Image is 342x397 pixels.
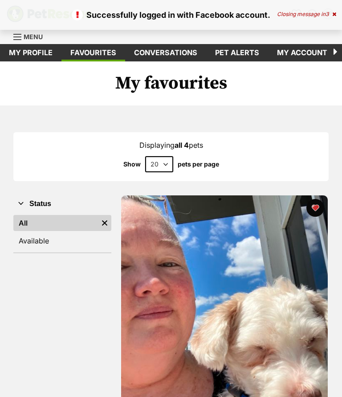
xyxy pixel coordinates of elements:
[13,215,98,231] a: All
[13,28,49,44] a: Menu
[175,141,189,150] strong: all 4
[24,33,43,41] span: Menu
[13,233,111,249] a: Available
[125,44,206,61] a: conversations
[13,198,111,210] button: Status
[268,44,336,61] a: My account
[139,141,203,150] span: Displaying pets
[178,161,219,168] label: pets per page
[123,161,141,168] span: Show
[61,44,125,61] a: Favourites
[306,199,324,217] button: favourite
[206,44,268,61] a: Pet alerts
[13,213,111,252] div: Status
[98,215,111,231] a: Remove filter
